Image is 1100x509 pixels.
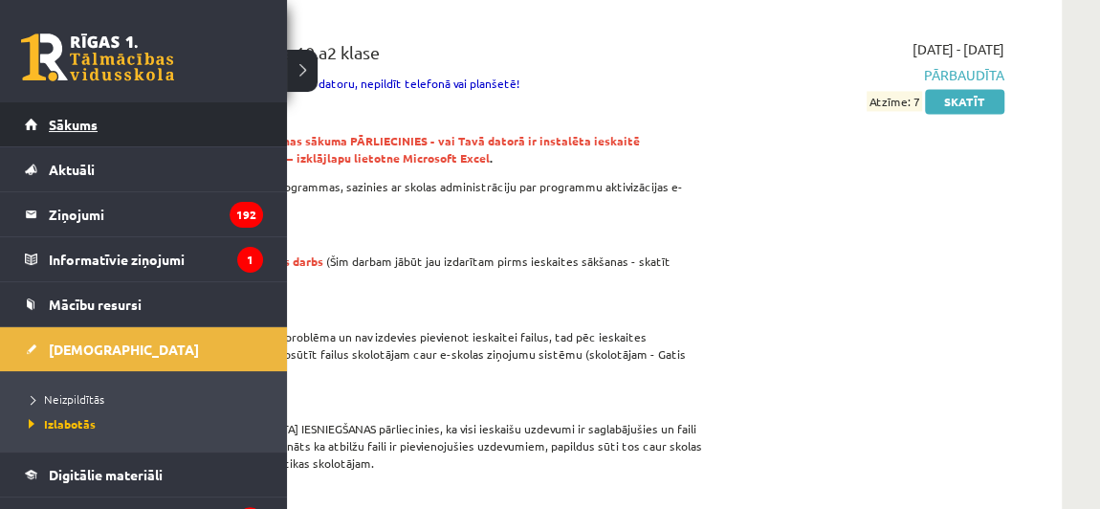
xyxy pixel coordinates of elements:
[24,391,104,407] span: Neizpildītās
[237,247,263,273] i: 1
[49,161,95,178] span: Aktuāli
[737,65,1004,85] span: Pārbaudīta
[25,453,263,497] a: Digitālie materiāli
[49,341,199,358] span: [DEMOGRAPHIC_DATA]
[25,102,263,146] a: Sākums
[143,133,640,166] strong: .
[230,202,263,228] i: 192
[24,416,96,432] span: Izlabotās
[143,327,708,379] p: Ja Tev ir radusies tehniska problēma un nav izdevies pievienot ieskaitei failus, tad pēc ieskaite...
[25,192,263,236] a: Ziņojumi192
[143,178,708,212] p: [PERSON_NAME] nav šīs programmas, sazinies ar skolas administrāciju par programmu aktivizācijas e...
[21,33,174,81] a: Rīgas 1. Tālmācības vidusskola
[49,296,142,313] span: Mācību resursi
[867,91,922,111] span: Atzīme: 7
[143,253,708,287] p: (Šim darbam jābūt jau izdarītam pirms ieskaites sākšanas - skatīt mācību materiālus)
[143,39,708,75] div: Datorika 3. ieskaite 10.a2 klase
[24,415,268,432] a: Izlabotās
[49,237,263,281] legend: Informatīvie ziņojumi
[49,466,163,483] span: Digitālie materiāli
[143,419,708,471] p: Pirms [DEMOGRAPHIC_DATA] IESNIEGŠANAS pārliecinies, ka visi ieskaišu uzdevumi ir saglabājušies un...
[49,116,98,133] span: Sākums
[143,133,640,166] span: Pirms 3.ieskaites pildīšanas sākuma PĀRLIECINIES - vai Tavā datorā ir instalēta ieskaitē nepiecie...
[24,390,268,408] a: Neizpildītās
[913,39,1004,59] span: [DATE] - [DATE]
[143,76,519,91] span: Ieskaite jāpilda, izmantojot datoru, nepildīt telefonā vai planšetē!
[49,192,263,236] legend: Ziņojumi
[925,89,1004,114] a: Skatīt
[25,237,263,281] a: Informatīvie ziņojumi1
[25,147,263,191] a: Aktuāli
[25,327,263,371] a: [DEMOGRAPHIC_DATA]
[25,282,263,326] a: Mācību resursi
